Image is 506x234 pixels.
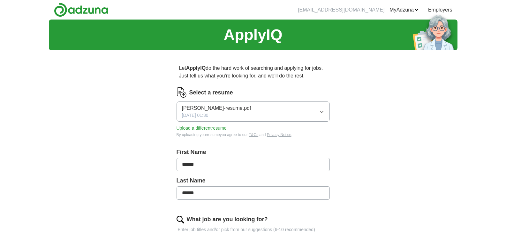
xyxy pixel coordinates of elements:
img: Adzuna logo [54,3,108,17]
a: T&Cs [249,133,258,137]
button: Upload a differentresume [177,125,227,132]
label: Select a resume [189,88,233,97]
div: By uploading your resume you agree to our and . [177,132,330,138]
li: [EMAIL_ADDRESS][DOMAIN_NAME] [298,6,384,14]
p: Enter job titles and/or pick from our suggestions (6-10 recommended) [177,226,330,233]
a: MyAdzuna [389,6,419,14]
label: What job are you looking for? [187,215,268,224]
strong: ApplyIQ [186,65,206,71]
label: First Name [177,148,330,157]
img: search.png [177,216,184,223]
span: [DATE] 01:30 [182,112,208,119]
p: Let do the hard work of searching and applying for jobs. Just tell us what you're looking for, an... [177,62,330,82]
a: Employers [428,6,452,14]
h1: ApplyIQ [223,23,282,46]
span: [PERSON_NAME]-resume.pdf [182,104,251,112]
a: Privacy Notice [267,133,291,137]
button: [PERSON_NAME]-resume.pdf[DATE] 01:30 [177,101,330,122]
label: Last Name [177,176,330,185]
img: CV Icon [177,87,187,98]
